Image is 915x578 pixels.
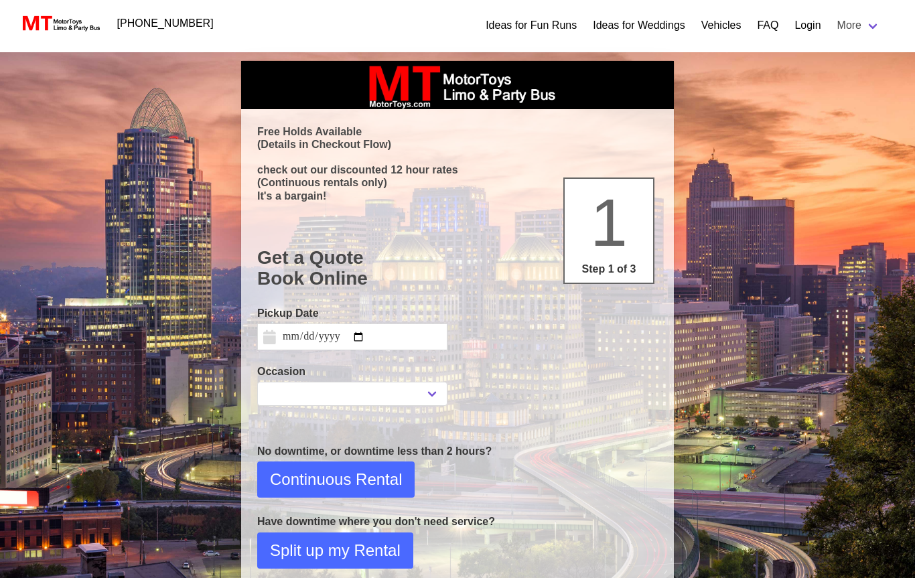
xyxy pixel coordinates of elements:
p: Have downtime where you don't need service? [257,514,658,530]
a: Ideas for Fun Runs [486,17,577,33]
a: More [829,12,888,39]
a: Vehicles [701,17,742,33]
p: (Details in Checkout Flow) [257,138,658,151]
img: MotorToys Logo [19,14,101,33]
button: Continuous Rental [257,461,415,498]
a: FAQ [757,17,778,33]
label: Occasion [257,364,447,380]
p: No downtime, or downtime less than 2 hours? [257,443,658,459]
a: Login [794,17,821,33]
p: (Continuous rentals only) [257,176,658,189]
span: 1 [590,185,628,260]
button: Split up my Rental [257,532,413,569]
p: It's a bargain! [257,190,658,202]
span: Continuous Rental [270,467,402,492]
p: Step 1 of 3 [570,261,648,277]
a: [PHONE_NUMBER] [109,10,222,37]
p: check out our discounted 12 hour rates [257,163,658,176]
img: box_logo_brand.jpeg [357,61,558,109]
a: Ideas for Weddings [593,17,685,33]
h1: Get a Quote Book Online [257,247,658,289]
span: Split up my Rental [270,538,401,563]
p: Free Holds Available [257,125,658,138]
label: Pickup Date [257,305,447,321]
